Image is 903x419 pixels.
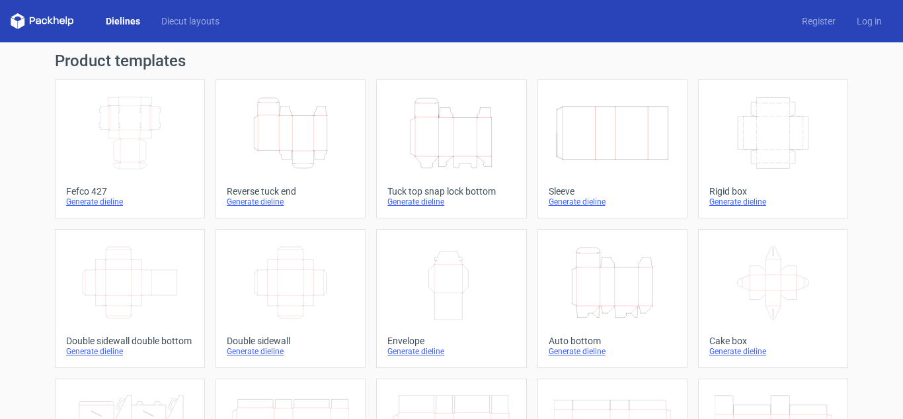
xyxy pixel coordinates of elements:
[216,79,366,218] a: Reverse tuck endGenerate dieline
[549,197,676,207] div: Generate dieline
[537,229,687,368] a: Auto bottomGenerate dieline
[709,197,837,207] div: Generate dieline
[387,186,515,197] div: Tuck top snap lock bottom
[227,336,354,346] div: Double sidewall
[698,229,848,368] a: Cake boxGenerate dieline
[791,15,846,28] a: Register
[387,336,515,346] div: Envelope
[55,229,205,368] a: Double sidewall double bottomGenerate dieline
[227,197,354,207] div: Generate dieline
[227,186,354,197] div: Reverse tuck end
[151,15,230,28] a: Diecut layouts
[709,336,837,346] div: Cake box
[376,79,526,218] a: Tuck top snap lock bottomGenerate dieline
[55,53,848,69] h1: Product templates
[387,346,515,357] div: Generate dieline
[549,346,676,357] div: Generate dieline
[66,336,194,346] div: Double sidewall double bottom
[698,79,848,218] a: Rigid boxGenerate dieline
[846,15,892,28] a: Log in
[66,346,194,357] div: Generate dieline
[537,79,687,218] a: SleeveGenerate dieline
[549,336,676,346] div: Auto bottom
[216,229,366,368] a: Double sidewallGenerate dieline
[549,186,676,197] div: Sleeve
[95,15,151,28] a: Dielines
[66,197,194,207] div: Generate dieline
[709,186,837,197] div: Rigid box
[55,79,205,218] a: Fefco 427Generate dieline
[387,197,515,207] div: Generate dieline
[709,346,837,357] div: Generate dieline
[227,346,354,357] div: Generate dieline
[66,186,194,197] div: Fefco 427
[376,229,526,368] a: EnvelopeGenerate dieline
